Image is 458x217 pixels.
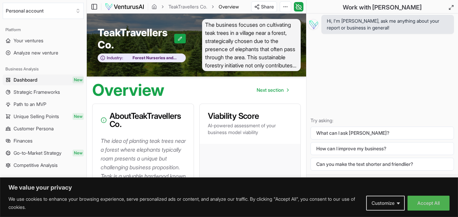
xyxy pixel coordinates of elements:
[3,35,84,46] a: Your ventures
[208,122,293,136] p: AI-powered assessment of your business model viability
[73,150,84,156] span: New
[73,113,84,120] span: New
[14,150,61,156] span: Go-to-Market Strategy
[14,101,46,108] span: Path to an MVP
[343,3,422,12] h2: Work with [PERSON_NAME]
[327,18,449,31] span: Hi, I'm [PERSON_NAME], ask me anything about your report or business in general!
[14,162,58,169] span: Competitive Analysis
[3,3,84,19] button: Select an organization
[251,83,294,97] a: Go to next page
[3,123,84,134] a: Customer Persona
[107,55,123,61] span: Industry:
[251,1,277,12] button: Share
[3,47,84,58] a: Analyze new venture
[308,19,319,30] img: Vera
[14,77,37,83] span: Dashboard
[98,26,174,51] span: TeakTravellers Co.
[123,55,182,61] span: Forest Nurseries and Gathering of Forest Products
[8,183,450,192] p: We value your privacy
[73,77,84,83] span: New
[311,117,454,124] p: Try asking:
[8,195,361,211] p: We use cookies to enhance your browsing experience, serve personalized ads or content, and analyz...
[105,3,144,11] img: logo
[3,111,84,122] a: Unique Selling PointsNew
[14,89,60,95] span: Strategic Frameworks
[311,158,454,171] button: Can you make the text shorter and friendlier?
[14,137,33,144] span: Finances
[3,99,84,110] a: Path to an MVP
[3,64,84,74] div: Business Analysis
[14,125,54,132] span: Customer Persona
[3,148,84,158] a: Go-to-Market StrategyNew
[14,113,59,120] span: Unique Selling Points
[311,127,454,139] button: What can I ask [PERSON_NAME]?
[251,83,294,97] nav: pagination
[261,3,274,10] span: Share
[3,176,84,187] div: Tools
[92,82,164,98] h1: Overview
[257,87,284,93] span: Next section
[3,74,84,85] a: DashboardNew
[407,196,450,211] button: Accept All
[3,87,84,97] a: Strategic Frameworks
[152,3,239,10] nav: breadcrumb
[3,160,84,171] a: Competitive Analysis
[3,24,84,35] div: Platform
[311,142,454,155] button: How can I improve my business?
[3,135,84,146] a: Finances
[14,49,58,56] span: Analyze new venture
[101,112,185,128] h3: About TeakTravellers Co.
[366,196,405,211] button: Customize
[168,3,207,10] a: TeakTravellers Co.
[202,19,301,71] span: The business focuses on cultivating teak trees in a village near a forest, strategically chosen d...
[98,53,186,63] button: Industry:Forest Nurseries and Gathering of Forest Products
[219,3,239,10] span: Overview
[14,37,43,44] span: Your ventures
[208,112,293,120] h3: Viability Score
